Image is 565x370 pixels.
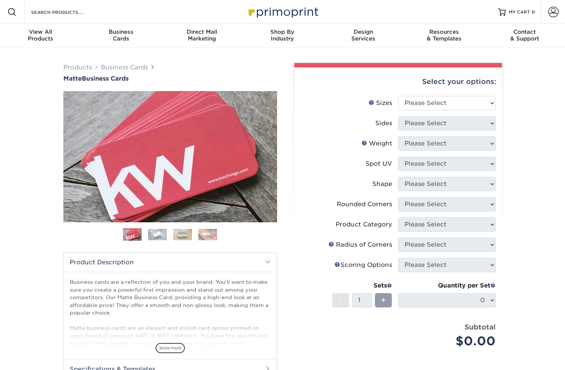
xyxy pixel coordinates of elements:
[369,99,392,108] div: Sizes
[509,9,530,15] span: MY CART
[162,24,242,48] a: Direct MailMarketing
[398,281,496,290] div: Quantity per Set
[484,28,565,35] span: Contact
[81,24,161,48] a: BusinessCards
[484,24,565,48] a: Contact& Support
[465,323,496,331] strong: Subtotal
[403,28,484,42] div: & Templates
[336,220,392,229] div: Product Category
[162,28,242,42] div: Marketing
[63,75,82,82] span: Matte
[404,332,496,350] div: $0.00
[403,28,484,35] span: Resources
[339,295,342,306] span: -
[156,343,185,353] span: show more
[361,139,392,148] div: Weight
[162,28,242,35] span: Direct Mail
[323,28,403,35] span: Design
[242,24,323,48] a: Shop ByIndustry
[63,75,277,82] a: MatteBusiness Cards
[403,24,484,48] a: Resources& Templates
[101,64,148,71] a: Business Cards
[81,28,161,35] span: Business
[242,28,323,35] span: Shop By
[81,28,161,42] div: Cards
[332,281,392,290] div: Sets
[30,7,103,16] input: SEARCH PRODUCTS.....
[300,67,496,96] div: Select your options:
[484,28,565,42] div: & Support
[532,9,535,15] span: 0
[334,261,392,270] div: Scoring Options
[381,295,386,306] span: +
[245,4,320,20] img: Primoprint
[328,240,392,249] div: Radius of Corners
[63,75,277,82] h1: Business Cards
[337,200,392,209] div: Rounded Corners
[366,159,392,168] div: Spot UV
[323,24,403,48] a: DesignServices
[148,229,167,240] img: Business Cards 02
[372,180,392,189] div: Shape
[63,64,92,71] a: Products
[323,28,403,42] div: Services
[242,28,323,42] div: Industry
[64,253,277,272] h2: Product Description
[198,229,217,240] img: Business Cards 04
[123,226,142,244] img: Business Cards 01
[173,229,192,240] img: Business Cards 03
[63,50,277,264] img: Matte 01
[375,119,392,128] div: Sides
